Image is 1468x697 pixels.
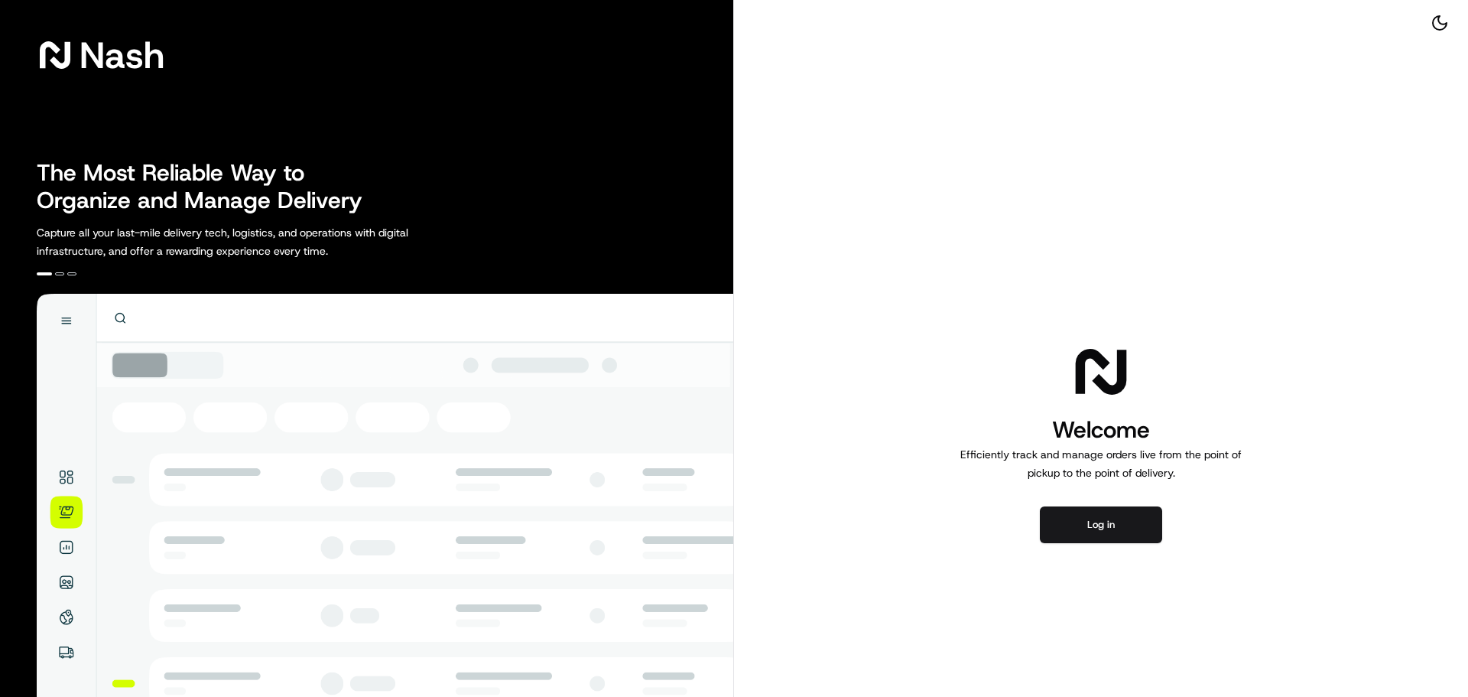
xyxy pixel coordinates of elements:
button: Log in [1040,506,1162,543]
p: Efficiently track and manage orders live from the point of pickup to the point of delivery. [954,445,1248,482]
span: Nash [80,40,164,70]
h2: The Most Reliable Way to Organize and Manage Delivery [37,159,379,214]
p: Capture all your last-mile delivery tech, logistics, and operations with digital infrastructure, ... [37,223,477,260]
h1: Welcome [954,415,1248,445]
